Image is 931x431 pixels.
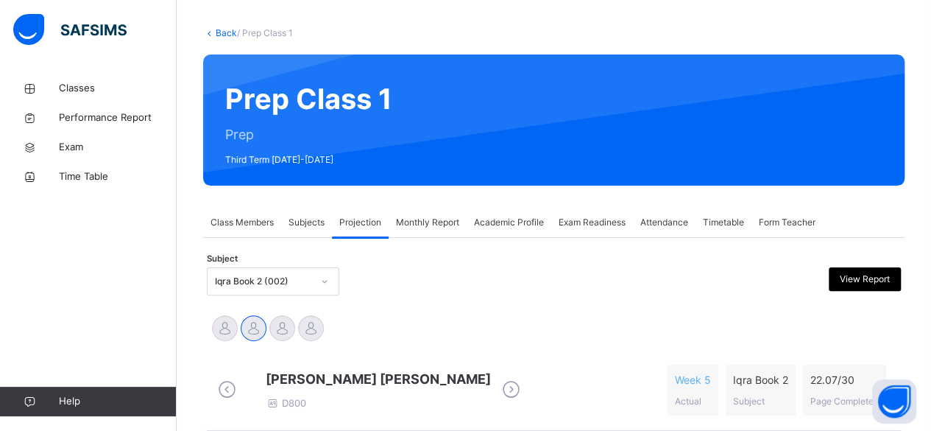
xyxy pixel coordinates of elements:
[474,216,544,229] span: Academic Profile
[339,216,381,229] span: Projection
[216,27,237,38] a: Back
[733,372,788,388] span: Iqra Book 2
[59,169,177,184] span: Time Table
[733,396,765,407] span: Subject
[237,27,293,38] span: / Prep Class 1
[13,14,127,45] img: safsims
[266,369,491,389] span: [PERSON_NAME] [PERSON_NAME]
[207,253,238,265] span: Subject
[703,216,744,229] span: Timetable
[59,140,177,155] span: Exam
[675,396,701,407] span: Actual
[210,216,274,229] span: Class Members
[215,275,312,288] div: Iqra Book 2 (002)
[59,111,177,125] span: Performance Report
[59,81,177,96] span: Classes
[810,396,879,407] span: Page Completed
[59,394,176,409] span: Help
[759,216,815,229] span: Form Teacher
[872,379,916,424] button: Open asap
[810,372,879,388] span: 22.07 / 30
[675,372,711,388] span: Week 5
[840,273,890,286] span: View Report
[266,397,306,409] span: D800
[396,216,459,229] span: Monthly Report
[225,153,392,167] span: Third Term [DATE]-[DATE]
[640,216,688,229] span: Attendance
[559,216,626,229] span: Exam Readiness
[288,216,325,229] span: Subjects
